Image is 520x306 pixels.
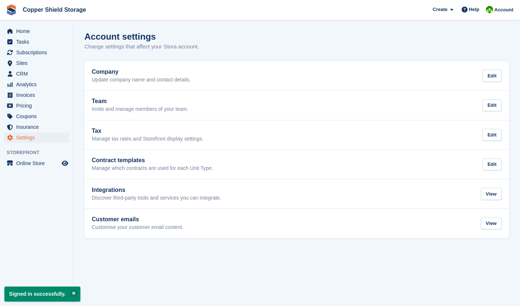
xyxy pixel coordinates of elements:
span: Insurance [16,122,60,132]
a: Copper Shield Storage [20,4,89,16]
a: menu [4,79,69,90]
a: menu [4,58,69,68]
span: Tasks [16,37,60,47]
a: menu [4,69,69,79]
p: Change settings that affect your Stora account. [84,43,199,51]
div: Edit [482,99,502,112]
a: Preview store [61,159,69,168]
div: Edit [482,70,502,82]
p: Update company name and contact details. [92,77,190,83]
a: menu [4,26,69,36]
h2: Team [92,98,188,105]
p: Manage tax rates and Storefront display settings. [92,136,203,142]
span: Settings [16,132,60,143]
span: Home [16,26,60,36]
div: View [481,188,502,200]
a: Customer emails Customise your customer email content. View [84,209,509,238]
p: Customise your customer email content. [92,224,183,231]
a: menu [4,101,69,111]
span: Coupons [16,111,60,121]
span: Invoices [16,90,60,100]
span: Sites [16,58,60,68]
span: Help [469,6,479,13]
a: menu [4,111,69,121]
a: Tax Manage tax rates and Storefront display settings. Edit [84,120,509,150]
a: Team Invite and manage members of your team. Edit [84,91,509,120]
h2: Integrations [92,187,221,193]
p: Invite and manage members of your team. [92,106,188,113]
a: menu [4,47,69,58]
a: Contract templates Manage which contracts are used for each Unit Type. Edit [84,150,509,179]
a: menu [4,158,69,168]
span: Storefront [7,149,73,156]
div: View [481,218,502,230]
a: menu [4,90,69,100]
div: Edit [482,129,502,141]
h1: Account settings [84,32,156,41]
img: Stephanie Wirhanowicz [486,6,493,13]
a: menu [4,132,69,143]
a: menu [4,122,69,132]
span: Analytics [16,79,60,90]
h2: Tax [92,128,203,134]
img: stora-icon-8386f47178a22dfd0bd8f6a31ec36ba5ce8667c1dd55bd0f319d3a0aa187defe.svg [6,4,17,15]
span: Create [433,6,447,13]
span: Pricing [16,101,60,111]
span: Subscriptions [16,47,60,58]
a: Company Update company name and contact details. Edit [84,61,509,91]
span: Account [494,6,513,14]
a: menu [4,37,69,47]
a: Integrations Discover third-party tools and services you can integrate. View [84,179,509,209]
div: Edit [482,159,502,171]
h2: Contract templates [92,157,213,164]
p: Manage which contracts are used for each Unit Type. [92,165,213,172]
h2: Customer emails [92,216,183,223]
p: Signed in successfully. [4,287,80,302]
p: Discover third-party tools and services you can integrate. [92,195,221,201]
h2: Company [92,69,190,75]
span: CRM [16,69,60,79]
span: Online Store [16,158,60,168]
